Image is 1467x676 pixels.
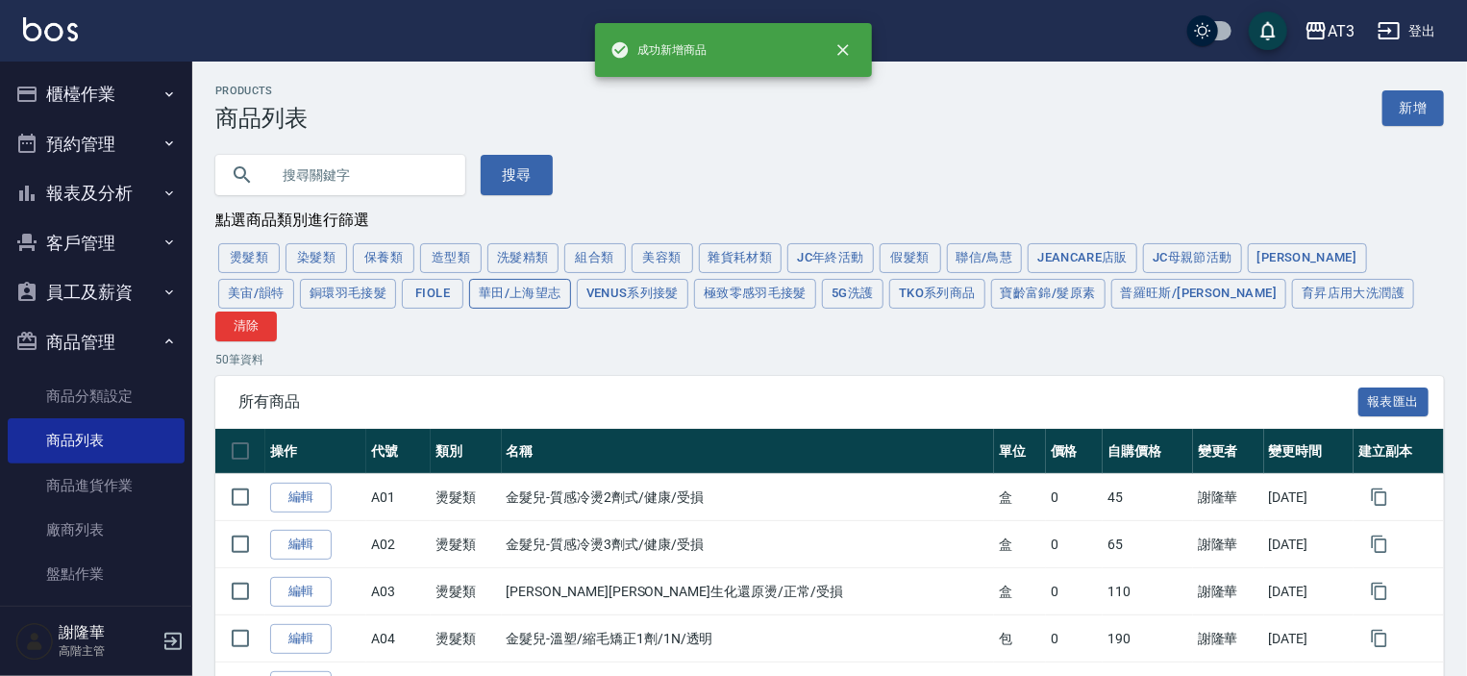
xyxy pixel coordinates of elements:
[1264,429,1355,474] th: 變更時間
[420,243,482,273] button: 造型類
[1193,521,1264,568] td: 謝隆華
[994,568,1046,615] td: 盒
[1370,13,1444,49] button: 登出
[502,615,994,663] td: 金髮兒-溫塑/縮毛矯正1劑/1N/透明
[1193,568,1264,615] td: 謝隆華
[8,69,185,119] button: 櫃檯作業
[1264,615,1355,663] td: [DATE]
[8,119,185,169] button: 預約管理
[270,483,332,513] a: 編輯
[431,429,502,474] th: 類別
[431,521,502,568] td: 燙髮類
[1103,429,1193,474] th: 自購價格
[1046,474,1103,521] td: 0
[1046,429,1103,474] th: 價格
[994,474,1046,521] td: 盒
[1358,391,1430,410] a: 報表匯出
[1046,615,1103,663] td: 0
[286,243,347,273] button: 染髮類
[502,429,994,474] th: 名稱
[469,279,571,309] button: 華田/上海望志
[366,568,431,615] td: A03
[366,615,431,663] td: A04
[215,312,277,341] button: 清除
[487,243,559,273] button: 洗髮精類
[366,474,431,521] td: A01
[577,279,688,309] button: Venus系列接髮
[1264,521,1355,568] td: [DATE]
[218,279,294,309] button: 美宙/韻特
[1103,568,1193,615] td: 110
[1328,19,1355,43] div: AT3
[8,267,185,317] button: 員工及薪資
[1292,279,1414,309] button: 育昇店用大洗潤護
[8,552,185,596] a: 盤點作業
[265,429,366,474] th: 操作
[8,218,185,268] button: 客戶管理
[1249,12,1287,50] button: save
[502,568,994,615] td: [PERSON_NAME][PERSON_NAME]生化還原燙/正常/受損
[23,17,78,41] img: Logo
[300,279,396,309] button: 銅環羽毛接髮
[610,40,707,60] span: 成功新增商品
[431,615,502,663] td: 燙髮類
[270,577,332,607] a: 編輯
[59,623,157,642] h5: 謝隆華
[1248,243,1367,273] button: [PERSON_NAME]
[1264,474,1355,521] td: [DATE]
[8,508,185,552] a: 廠商列表
[1264,568,1355,615] td: [DATE]
[1354,429,1444,474] th: 建立副本
[8,418,185,463] a: 商品列表
[481,155,553,195] button: 搜尋
[1103,474,1193,521] td: 45
[270,624,332,654] a: 編輯
[366,521,431,568] td: A02
[215,211,1444,231] div: 點選商品類別進行篩選
[822,29,864,71] button: close
[889,279,985,309] button: TKO系列商品
[431,568,502,615] td: 燙髮類
[1193,429,1264,474] th: 變更者
[353,243,414,273] button: 保養類
[787,243,873,273] button: JC年終活動
[215,351,1444,368] p: 50 筆資料
[8,317,185,367] button: 商品管理
[215,85,308,97] h2: Products
[8,374,185,418] a: 商品分類設定
[215,105,308,132] h3: 商品列表
[8,463,185,508] a: 商品進貨作業
[1046,521,1103,568] td: 0
[502,474,994,521] td: 金髮兒-質感冷燙2劑式/健康/受損
[991,279,1106,309] button: 寶齡富錦/髮原素
[218,243,280,273] button: 燙髮類
[1382,90,1444,126] a: 新增
[502,521,994,568] td: 金髮兒-質感冷燙3劑式/健康/受損
[1046,568,1103,615] td: 0
[994,429,1046,474] th: 單位
[632,243,693,273] button: 美容類
[366,429,431,474] th: 代號
[1358,388,1430,417] button: 報表匯出
[238,392,1358,412] span: 所有商品
[270,530,332,560] a: 編輯
[947,243,1023,273] button: 聯信/鳥慧
[1103,521,1193,568] td: 65
[994,521,1046,568] td: 盒
[269,149,450,201] input: 搜尋關鍵字
[699,243,783,273] button: 雜貨耗材類
[8,604,185,654] button: 行銷工具
[1193,474,1264,521] td: 謝隆華
[1143,243,1242,273] button: JC母親節活動
[15,622,54,661] img: Person
[564,243,626,273] button: 組合類
[1103,615,1193,663] td: 190
[694,279,816,309] button: 極致零感羽毛接髮
[402,279,463,309] button: FIOLE
[1193,615,1264,663] td: 謝隆華
[431,474,502,521] td: 燙髮類
[1297,12,1362,51] button: AT3
[1028,243,1137,273] button: JeanCare店販
[822,279,883,309] button: 5G洗護
[880,243,941,273] button: 假髮類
